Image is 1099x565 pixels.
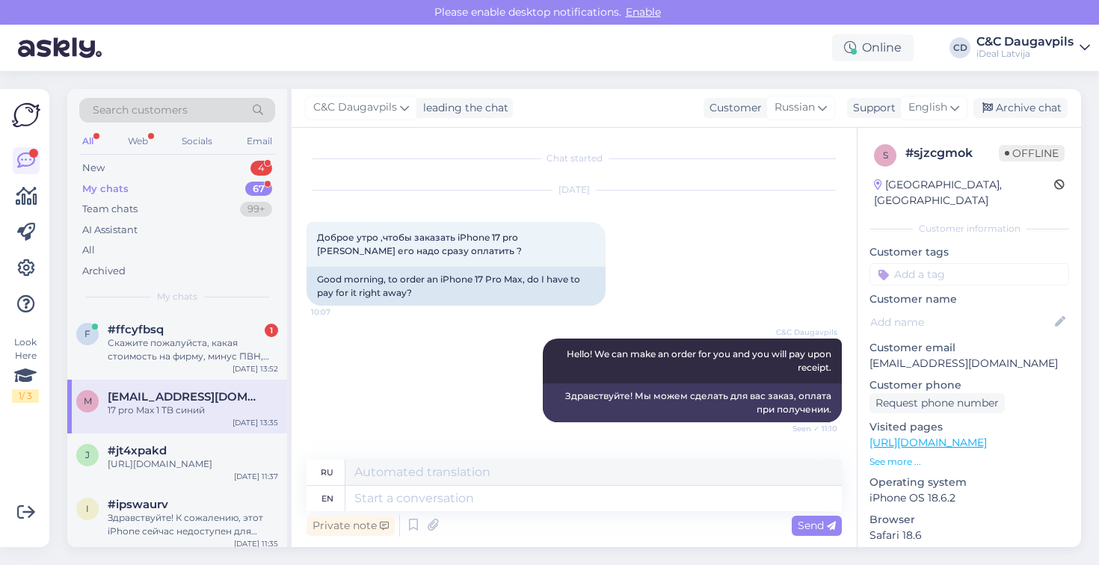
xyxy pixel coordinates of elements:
[108,498,168,511] span: #ipswaurv
[82,223,138,238] div: AI Assistant
[84,395,92,407] span: m
[869,377,1069,393] p: Customer phone
[85,449,90,460] span: j
[973,98,1068,118] div: Archive chat
[874,177,1054,209] div: [GEOGRAPHIC_DATA], [GEOGRAPHIC_DATA]
[869,340,1069,356] p: Customer email
[775,99,815,116] span: Russian
[12,389,39,403] div: 1 / 3
[869,356,1069,371] p: [EMAIL_ADDRESS][DOMAIN_NAME]
[313,99,397,116] span: C&C Daugavpils
[976,48,1074,60] div: iDeal Latvija
[79,132,96,151] div: All
[307,183,842,197] div: [DATE]
[108,444,167,457] span: #jt4xpakd
[869,244,1069,260] p: Customer tags
[250,161,272,176] div: 4
[869,490,1069,506] p: iPhone OS 18.6.2
[311,306,367,318] span: 10:07
[976,36,1074,48] div: C&C Daugavpils
[869,475,1069,490] p: Operating system
[847,100,896,116] div: Support
[543,383,842,422] div: Здравствуйте! Мы можем сделать для вас заказ, оплата при получении.
[704,100,762,116] div: Customer
[307,267,606,306] div: Good morning, to order an iPhone 17 Pro Max, do I have to pay for it right away?
[86,503,89,514] span: i
[82,243,95,258] div: All
[12,336,39,403] div: Look Here
[84,328,90,339] span: f
[976,36,1090,60] a: C&C DaugavpilsiDeal Latvija
[108,336,278,363] div: Скажите пожалуйста, какая стоимость на фирму, минус ПВН, нам нужен один Iphone 17 Pro Max orange,...
[82,161,105,176] div: New
[832,34,914,61] div: Online
[307,152,842,165] div: Chat started
[12,101,40,129] img: Askly Logo
[317,232,522,256] span: Доброе утро ,чтобы заказать iPhone 17 pro [PERSON_NAME] его надо сразу оплатить ?
[869,528,1069,543] p: Safari 18.6
[869,455,1069,469] p: See more ...
[869,436,987,449] a: [URL][DOMAIN_NAME]
[82,202,138,217] div: Team chats
[869,263,1069,285] input: Add a tag
[93,102,188,118] span: Search customers
[233,417,278,428] div: [DATE] 13:35
[240,202,272,217] div: 99+
[307,516,395,536] div: Private note
[417,100,508,116] div: leading the chat
[905,144,999,162] div: # sjzcgmok
[82,182,129,197] div: My chats
[108,323,164,336] span: #ffcyfbsq
[321,460,333,485] div: ru
[82,264,126,279] div: Archived
[869,393,1005,413] div: Request phone number
[179,132,215,151] div: Socials
[869,512,1069,528] p: Browser
[883,149,888,161] span: s
[234,471,278,482] div: [DATE] 11:37
[108,390,263,404] span: malish1016@inbox.lv
[869,222,1069,235] div: Customer information
[108,511,278,538] div: Здравствуйте! К сожалению, этот iPhone сейчас недоступен для покупки. Доставка осуществляется поэ...
[781,423,837,434] span: Seen ✓ 11:10
[321,486,333,511] div: en
[869,419,1069,435] p: Visited pages
[245,182,272,197] div: 67
[234,538,278,549] div: [DATE] 11:35
[869,291,1069,307] p: Customer name
[125,132,151,151] div: Web
[108,404,278,417] div: 17 pro Max 1 TB синий
[798,519,836,532] span: Send
[567,348,834,373] span: Hello! We can make an order for you and you will pay upon receipt.
[908,99,947,116] span: English
[999,145,1065,161] span: Offline
[244,132,275,151] div: Email
[949,37,970,58] div: CD
[870,314,1052,330] input: Add name
[776,327,837,338] span: C&C Daugavpils
[108,457,278,471] div: [URL][DOMAIN_NAME]
[621,5,665,19] span: Enable
[157,290,197,303] span: My chats
[265,324,278,337] div: 1
[233,363,278,374] div: [DATE] 13:52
